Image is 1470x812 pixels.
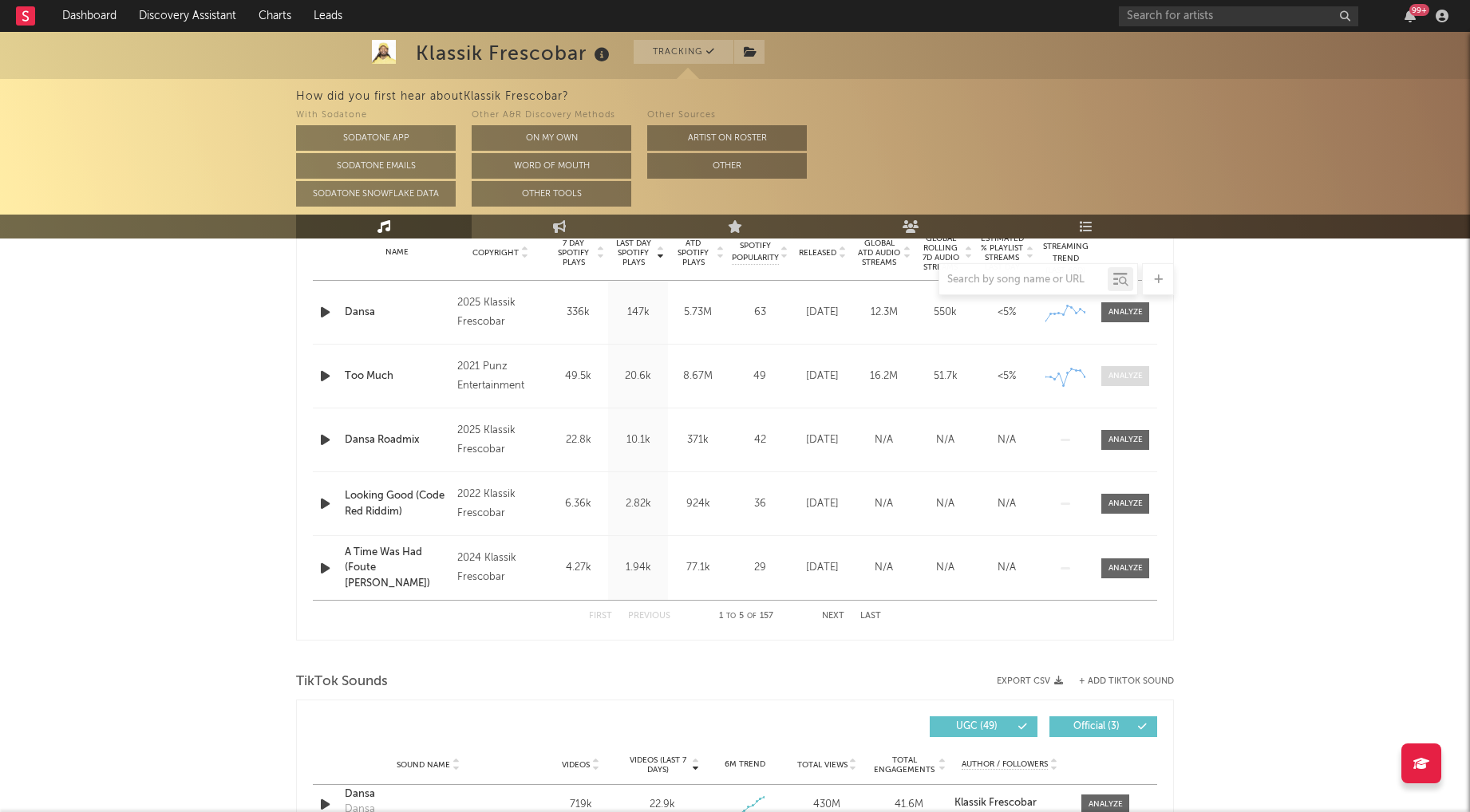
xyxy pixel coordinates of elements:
button: Other [647,153,807,179]
div: 49 [732,369,788,384]
div: N/A [857,560,911,576]
div: N/A [980,432,1033,448]
span: Global Rolling 7D Audio Streams [919,234,962,272]
div: 2025 Klassik Frescobar [457,294,544,332]
div: N/A [980,560,1033,576]
div: 8.67M [672,369,724,384]
div: N/A [919,432,972,448]
div: 147k [612,305,664,321]
button: On My Own [472,125,631,151]
div: 12.3M [857,305,911,321]
div: 2.82k [612,496,664,512]
a: Looking Good (Code Red Riddim) [345,488,449,519]
div: 29 [732,560,788,576]
div: Global Streaming Trend (Last 60D) [1041,229,1089,277]
div: [DATE] [796,432,849,448]
div: N/A [980,496,1033,512]
div: <5% [980,305,1033,321]
button: + Add TikTok Sound [1063,677,1174,686]
a: A Time Was Had (Foute [PERSON_NAME]) [345,545,449,592]
div: N/A [919,560,972,576]
div: 6.36k [552,496,604,512]
div: Klassik Frescobar [416,40,614,66]
div: [DATE] [796,496,849,512]
div: With Sodatone [296,106,456,125]
button: + Add TikTok Sound [1079,677,1174,686]
span: Global ATD Audio Streams [857,238,901,267]
div: 63 [732,305,788,321]
div: 77.1k [672,560,724,576]
div: 4.27k [552,560,604,576]
div: [DATE] [796,305,849,321]
strong: Klassik Frescobar [954,798,1037,808]
div: Other A&R Discovery Methods [472,106,631,125]
span: Released [799,248,836,258]
button: Sodatone App [296,125,456,151]
div: [DATE] [796,560,849,576]
span: Copyright [472,248,519,258]
span: of [747,613,757,620]
div: How did you first hear about Klassik Frescobar ? [296,87,1470,106]
div: Name [345,246,449,258]
div: 2024 Klassik Frescobar [457,549,544,587]
div: 16.2M [857,369,911,384]
a: Dansa [345,305,449,321]
div: 1.94k [612,560,664,576]
div: 22.8k [552,432,604,448]
div: 371k [672,432,724,448]
button: UGC(49) [930,716,1037,737]
div: 20.6k [612,369,664,384]
span: ATD Spotify Plays [672,238,714,267]
span: Official ( 3 ) [1060,722,1133,731]
a: Too Much [345,369,449,384]
button: First [589,612,612,621]
span: Author / Followers [962,759,1048,770]
div: 2021 Punz Entertainment [457,357,544,396]
span: Sound Name [397,760,450,770]
span: Estimated % Playlist Streams Last Day [980,234,1024,272]
button: Sodatone Emails [296,153,456,179]
span: to [726,613,736,620]
span: Videos [562,760,590,770]
span: Spotify Popularity [732,240,779,264]
div: 2022 Klassik Frescobar [457,485,544,523]
span: TikTok Sounds [296,672,388,692]
div: N/A [919,496,972,512]
span: UGC ( 49 ) [940,722,1014,731]
input: Search by song name or URL [939,274,1108,286]
div: <5% [980,369,1033,384]
a: Dansa Roadmix [345,432,449,448]
span: 7 Day Spotify Plays [552,238,595,267]
div: 5.73M [672,305,724,321]
button: Next [822,612,844,621]
div: 99 + [1409,4,1429,16]
button: Previous [628,612,670,621]
button: Last [860,612,881,621]
div: 6M Trend [708,759,782,771]
div: Other Sources [647,106,807,125]
div: N/A [857,432,911,448]
span: Videos (last 7 days) [626,755,690,775]
button: Official(3) [1049,716,1157,737]
span: Last Day Spotify Plays [612,238,654,267]
button: Tracking [634,40,733,64]
div: N/A [857,496,911,512]
div: Dansa [345,786,512,802]
div: 336k [552,305,604,321]
div: 1 5 157 [702,607,790,626]
button: Word Of Mouth [472,153,631,179]
div: 550k [919,305,972,321]
button: 99+ [1405,10,1416,22]
button: Artist on Roster [647,125,807,151]
button: Export CSV [997,676,1063,686]
button: Other Tools [472,181,631,207]
button: Sodatone Snowflake Data [296,181,456,207]
span: Total Engagements [872,755,937,775]
div: [DATE] [796,369,849,384]
a: Klassik Frescobar [954,798,1065,809]
div: 51.7k [919,369,972,384]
